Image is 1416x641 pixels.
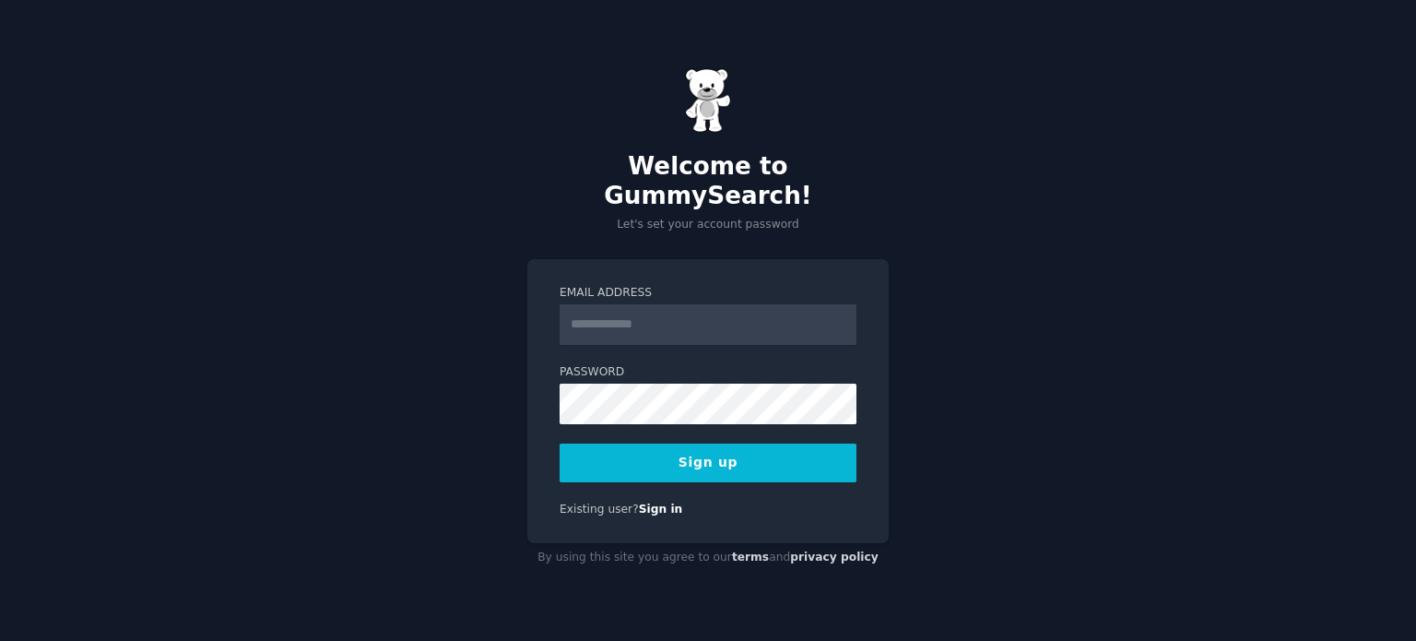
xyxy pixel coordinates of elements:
a: Sign in [639,503,683,516]
div: By using this site you agree to our and [527,543,889,573]
label: Email Address [560,285,856,302]
a: privacy policy [790,551,879,564]
img: Gummy Bear [685,68,731,133]
span: Existing user? [560,503,639,516]
p: Let's set your account password [527,217,889,233]
label: Password [560,364,856,381]
button: Sign up [560,444,856,482]
a: terms [732,551,769,564]
h2: Welcome to GummySearch! [527,152,889,210]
